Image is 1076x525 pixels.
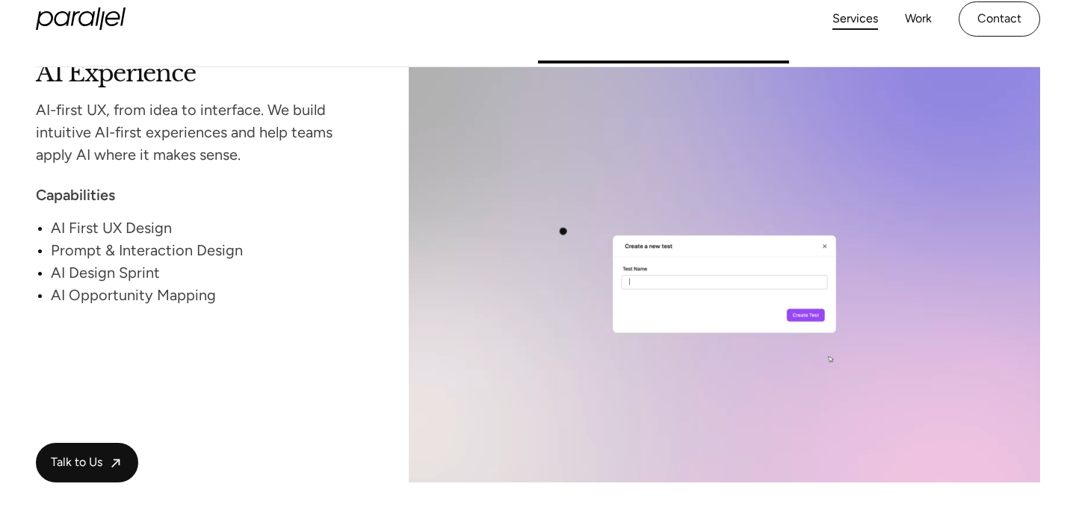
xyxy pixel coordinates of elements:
[905,8,932,30] a: Work
[36,99,352,166] div: AI-first UX, from idea to interface. We build intuitive AI-first experiences and help teams apply...
[832,8,878,30] a: Services
[51,455,102,470] span: Talk to Us
[51,261,352,284] div: AI Design Sprint
[51,217,352,239] div: AI First UX Design
[51,239,352,261] div: Prompt & Interaction Design
[36,184,352,206] div: Capabilities
[36,443,138,482] a: Talk to Us
[959,1,1040,37] a: Contact
[36,61,352,81] h2: AI Experience
[51,284,352,306] div: AI Opportunity Mapping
